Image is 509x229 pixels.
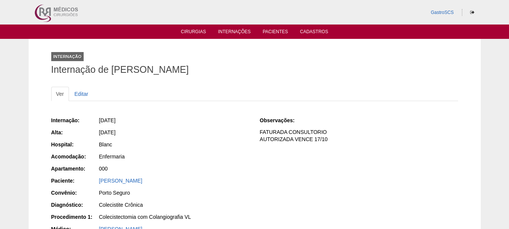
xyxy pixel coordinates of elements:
a: Cadastros [300,29,328,37]
div: Alta: [51,129,98,136]
div: Internação: [51,117,98,124]
span: [DATE] [99,117,116,123]
div: Colecistectomia com Colangiografia VL [99,213,249,221]
div: Apartamento: [51,165,98,172]
div: Diagnóstico: [51,201,98,209]
div: Observações: [260,117,307,124]
a: GastroSCS [431,10,454,15]
a: Cirurgias [181,29,206,37]
div: Enfermaria [99,153,249,160]
p: FATURADA CONSULTORIO AUTORIZADA VENCE 17/10 [260,129,458,143]
a: [PERSON_NAME] [99,178,142,184]
div: Porto Seguro [99,189,249,197]
span: [DATE] [99,129,116,135]
div: Blanc [99,141,249,148]
div: Colecistite Crônica [99,201,249,209]
i: Sair [470,10,474,15]
a: Pacientes [263,29,288,37]
a: Ver [51,87,69,101]
div: Internação [51,52,84,61]
div: Procedimento 1: [51,213,98,221]
a: Editar [70,87,93,101]
div: Paciente: [51,177,98,184]
div: Convênio: [51,189,98,197]
div: 000 [99,165,249,172]
div: Hospital: [51,141,98,148]
h1: Internação de [PERSON_NAME] [51,65,458,74]
div: Acomodação: [51,153,98,160]
a: Internações [218,29,251,37]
